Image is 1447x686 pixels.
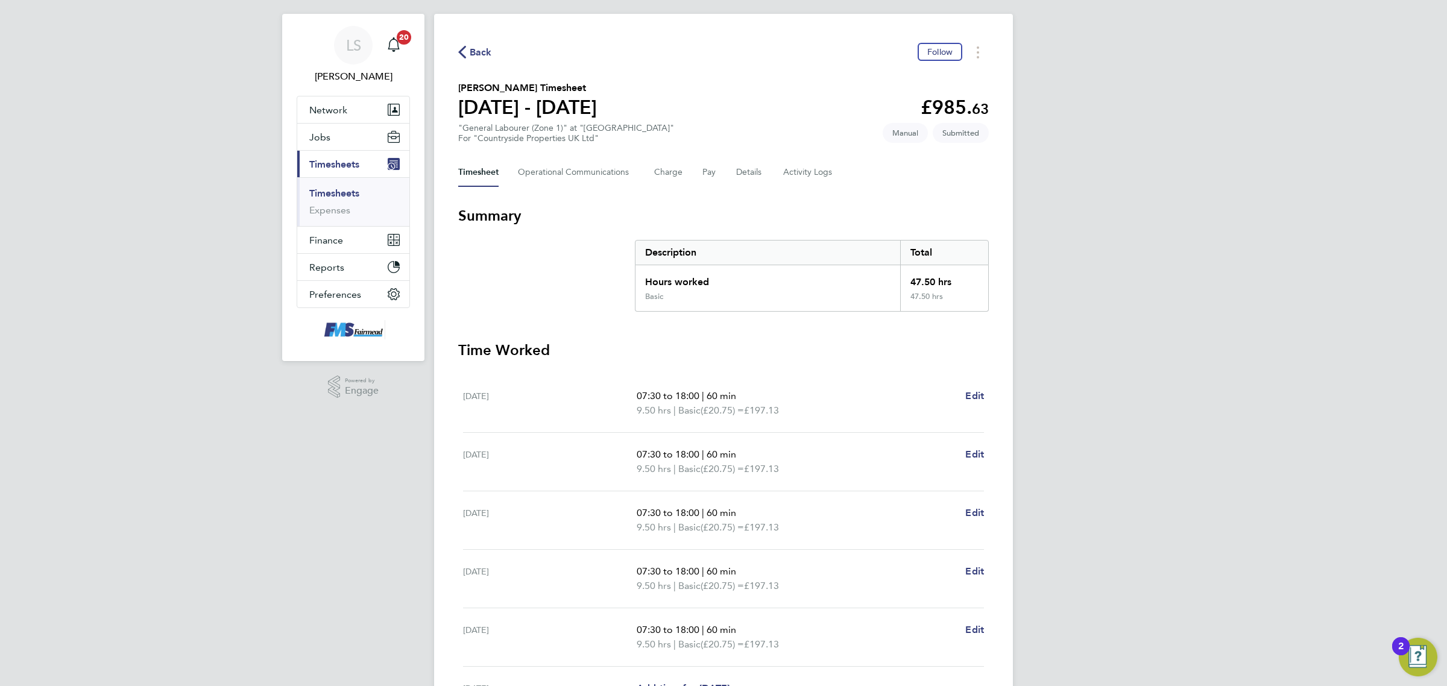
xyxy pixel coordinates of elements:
nav: Main navigation [282,14,424,361]
span: £197.13 [744,521,779,533]
span: LS [346,37,361,53]
a: Edit [965,623,984,637]
a: Edit [965,506,984,520]
div: [DATE] [463,389,637,418]
span: | [673,638,676,650]
div: 2 [1398,646,1404,662]
span: 07:30 to 18:00 [637,565,699,577]
button: Pay [702,158,717,187]
button: Jobs [297,124,409,150]
span: Jobs [309,131,330,143]
a: Go to home page [297,320,410,339]
span: £197.13 [744,580,779,591]
span: 07:30 to 18:00 [637,507,699,518]
span: This timesheet is Submitted. [933,123,989,143]
span: 9.50 hrs [637,580,671,591]
div: "General Labourer (Zone 1)" at "[GEOGRAPHIC_DATA]" [458,123,674,143]
span: 20 [397,30,411,45]
span: | [702,624,704,635]
span: | [702,565,704,577]
h1: [DATE] - [DATE] [458,95,597,119]
span: £197.13 [744,463,779,474]
span: 60 min [707,507,736,518]
h3: Summary [458,206,989,225]
span: Edit [965,565,984,577]
span: This timesheet was manually created. [883,123,928,143]
span: Engage [345,386,379,396]
a: Timesheets [309,187,359,199]
button: Preferences [297,281,409,307]
span: 07:30 to 18:00 [637,624,699,635]
span: | [673,521,676,533]
span: Edit [965,624,984,635]
button: Operational Communications [518,158,635,187]
a: 20 [382,26,406,65]
span: (£20.75) = [701,580,744,591]
span: Lawrence Schott [297,69,410,84]
span: 07:30 to 18:00 [637,448,699,460]
div: 47.50 hrs [900,265,988,292]
button: Network [297,96,409,123]
span: 9.50 hrs [637,404,671,416]
a: Edit [965,447,984,462]
span: 63 [972,100,989,118]
span: Edit [965,448,984,460]
span: 60 min [707,390,736,401]
div: [DATE] [463,447,637,476]
span: Basic [678,637,701,652]
span: Basic [678,579,701,593]
span: (£20.75) = [701,521,744,533]
button: Follow [918,43,962,61]
span: 9.50 hrs [637,463,671,474]
div: [DATE] [463,506,637,535]
span: Edit [965,390,984,401]
span: Edit [965,507,984,518]
a: LS[PERSON_NAME] [297,26,410,84]
div: Basic [645,292,663,301]
span: (£20.75) = [701,638,744,650]
span: Back [470,45,492,60]
button: Charge [654,158,683,187]
a: Powered byEngage [328,376,379,398]
img: f-mead-logo-retina.png [321,320,385,339]
span: | [702,390,704,401]
span: | [673,463,676,474]
span: 60 min [707,565,736,577]
div: 47.50 hrs [900,292,988,311]
span: £197.13 [744,638,779,650]
span: Reports [309,262,344,273]
span: Finance [309,234,343,246]
span: Powered by [345,376,379,386]
span: 9.50 hrs [637,521,671,533]
span: | [702,448,704,460]
span: 07:30 to 18:00 [637,390,699,401]
button: Reports [297,254,409,280]
a: Expenses [309,204,350,216]
button: Open Resource Center, 2 new notifications [1399,638,1437,676]
span: Preferences [309,289,361,300]
span: | [673,580,676,591]
span: | [702,507,704,518]
span: 60 min [707,448,736,460]
button: Back [458,45,492,60]
span: | [673,404,676,416]
span: 9.50 hrs [637,638,671,650]
button: Finance [297,227,409,253]
span: (£20.75) = [701,463,744,474]
button: Timesheets [297,151,409,177]
span: 60 min [707,624,736,635]
a: Edit [965,564,984,579]
span: (£20.75) = [701,404,744,416]
div: Summary [635,240,989,312]
app-decimal: £985. [921,96,989,119]
span: Follow [927,46,953,57]
h3: Time Worked [458,341,989,360]
div: [DATE] [463,623,637,652]
h2: [PERSON_NAME] Timesheet [458,81,597,95]
span: Timesheets [309,159,359,170]
span: Basic [678,520,701,535]
span: Basic [678,403,701,418]
button: Details [736,158,764,187]
button: Activity Logs [783,158,834,187]
span: Basic [678,462,701,476]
